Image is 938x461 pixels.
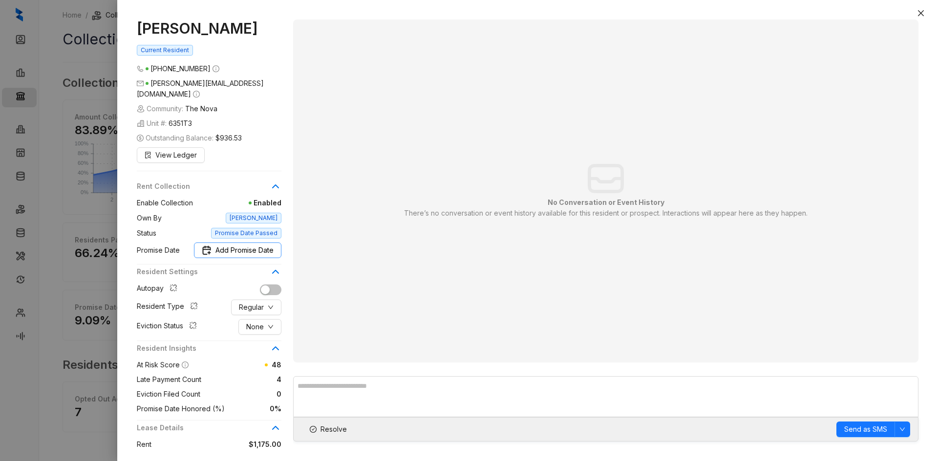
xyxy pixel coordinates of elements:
span: dollar [137,135,144,141]
span: [PHONE_NUMBER] [150,64,211,73]
span: 4 [201,374,281,385]
span: info-circle [182,361,189,368]
span: close [917,9,925,17]
span: check-circle [310,426,317,433]
span: Enable Collection [137,198,193,208]
span: Add Promise Date [215,245,274,256]
span: down [268,324,274,330]
div: Rent Collection [137,181,281,198]
span: Promise Date Honored (%) [137,403,225,414]
span: Resolve [320,424,347,435]
strong: No Conversation or Event History [548,198,664,206]
img: building-icon [137,105,145,113]
span: info-circle [213,65,219,72]
div: Autopay [137,283,181,296]
button: Send as SMS [836,421,895,437]
span: View Ledger [155,150,197,160]
span: [PERSON_NAME][EMAIL_ADDRESS][DOMAIN_NAME] [137,79,264,98]
span: info-circle [193,91,200,98]
span: Promise Date [137,245,180,256]
span: Status [137,228,156,239]
button: Resolve [301,421,355,437]
span: 0 [200,389,281,400]
p: There’s no conversation or event history available for this resident or prospect. Interactions wi... [404,208,808,219]
span: down [899,426,905,432]
span: Rent Collection [137,181,270,192]
button: Promise DateAdd Promise Date [194,242,281,258]
button: Nonedown [238,319,281,335]
span: Eviction Filed Count [137,389,200,400]
button: View Ledger [137,147,205,163]
div: Lease Details [137,422,281,439]
span: Rent [137,439,151,450]
span: Resident Settings [137,266,270,277]
img: Promise Date [202,245,212,255]
div: Eviction Status [137,321,201,333]
button: Regulardown [231,300,281,315]
span: 48 [272,361,281,369]
span: Unit #: [137,118,192,129]
span: Lease Details [137,422,270,433]
div: Resident Settings [137,266,281,283]
span: Enabled [193,198,281,208]
span: file-search [145,152,151,159]
span: down [268,304,274,310]
span: Regular [239,302,264,313]
span: Late Payment Count [137,374,201,385]
button: Close [915,7,927,19]
span: At Risk Score [137,361,180,369]
div: Resident Type [137,301,202,314]
span: Own By [137,213,162,223]
span: mail [137,80,144,87]
h1: [PERSON_NAME] [137,20,281,37]
img: building-icon [137,120,145,127]
img: empty [588,164,623,193]
span: phone [137,65,144,72]
span: Current Resident [137,45,193,56]
span: $1,175.00 [151,439,281,450]
span: Community: [137,103,217,114]
span: None [246,321,264,332]
div: Resident Insights [137,343,281,360]
span: The Nova [185,103,217,114]
span: 6351T3 [169,118,192,129]
span: Resident Insights [137,343,270,354]
span: Send as SMS [844,424,887,435]
span: Outstanding Balance: [137,133,242,143]
span: Promise Date Passed [211,228,281,239]
span: 0% [225,403,281,414]
span: [PERSON_NAME] [226,213,281,223]
span: $936.53 [215,133,242,143]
